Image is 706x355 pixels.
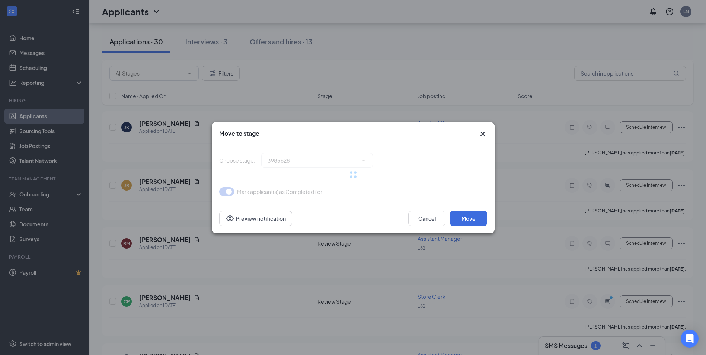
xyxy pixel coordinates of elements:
[219,211,292,226] button: Preview notificationEye
[681,330,699,348] div: Open Intercom Messenger
[478,129,487,138] svg: Cross
[226,214,234,223] svg: Eye
[478,129,487,138] button: Close
[408,211,445,226] button: Cancel
[450,211,487,226] button: Move
[219,129,259,138] h3: Move to stage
